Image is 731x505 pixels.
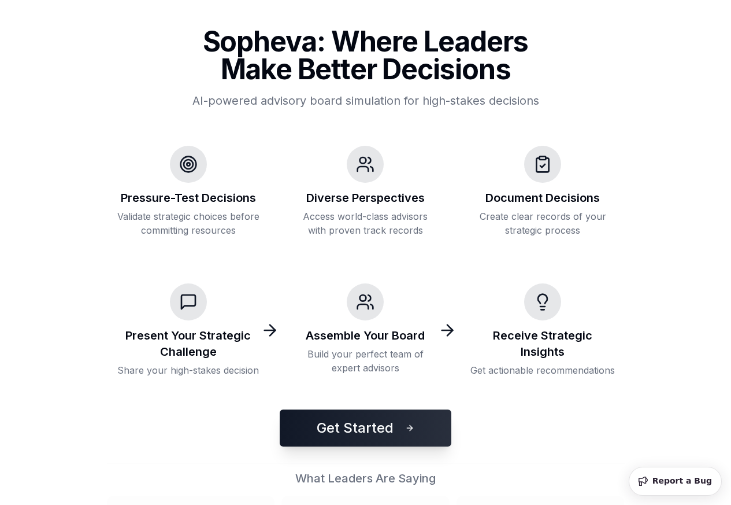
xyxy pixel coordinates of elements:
[116,209,261,237] p: Validate strategic choices before committing resources
[306,327,425,344] h3: Assemble Your Board
[172,93,560,109] p: AI-powered advisory board simulation for high-stakes decisions
[470,363,615,377] p: Get actionable recommendations
[293,347,438,375] p: Build your perfect team of expert advisors
[485,190,600,206] h3: Document Decisions
[306,190,425,206] h3: Diverse Perspectives
[117,363,259,377] p: Share your high-stakes decision
[116,327,261,360] h3: Present Your Strategic Challenge
[172,28,560,83] h1: Sopheva: Where Leaders Make Better Decisions
[121,190,256,206] h3: Pressure-Test Decisions
[470,209,615,237] p: Create clear records of your strategic process
[293,209,438,237] p: Access world-class advisors with proven track records
[470,327,615,360] h3: Receive Strategic Insights
[107,470,625,486] h2: What Leaders Are Saying
[280,410,451,447] button: Get Started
